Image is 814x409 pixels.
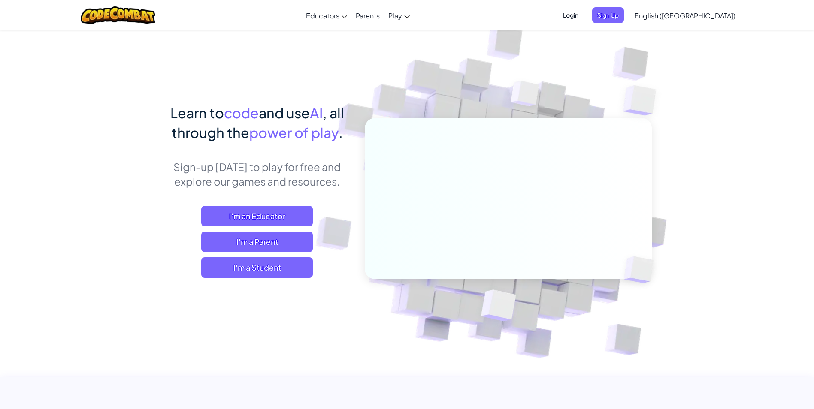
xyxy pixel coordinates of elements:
[630,4,740,27] a: English ([GEOGRAPHIC_DATA])
[170,104,224,121] span: Learn to
[306,11,339,20] span: Educators
[635,11,735,20] span: English ([GEOGRAPHIC_DATA])
[558,7,584,23] button: Login
[592,7,624,23] button: Sign Up
[249,124,339,141] span: power of play
[201,257,313,278] button: I'm a Student
[460,271,536,343] img: Overlap cubes
[384,4,414,27] a: Play
[339,124,343,141] span: .
[606,64,680,137] img: Overlap cubes
[224,104,259,121] span: code
[609,238,674,301] img: Overlap cubes
[388,11,402,20] span: Play
[494,64,556,128] img: Overlap cubes
[351,4,384,27] a: Parents
[259,104,310,121] span: and use
[201,206,313,226] a: I'm an Educator
[201,232,313,252] a: I'm a Parent
[310,104,323,121] span: AI
[81,6,156,24] img: CodeCombat logo
[302,4,351,27] a: Educators
[163,159,352,189] p: Sign-up [DATE] to play for free and explore our games and resources.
